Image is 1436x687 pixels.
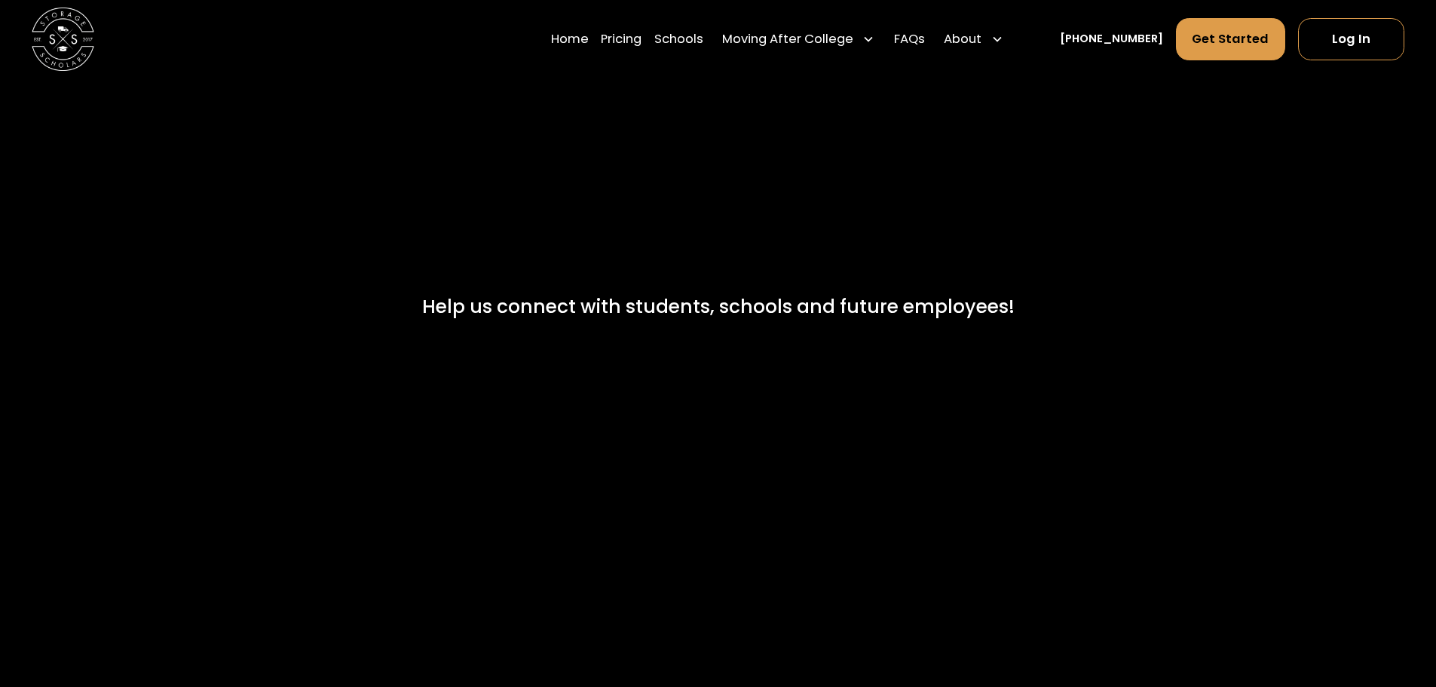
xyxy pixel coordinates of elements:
div: About [938,17,1010,61]
div: Moving After College [722,30,853,49]
a: Home [551,17,589,61]
a: FAQs [894,17,925,61]
a: Pricing [601,17,641,61]
div: Moving After College [716,17,882,61]
img: Storage Scholars main logo [32,8,94,70]
a: Get Started [1176,18,1286,60]
a: Log In [1298,18,1404,60]
a: Schools [654,17,703,61]
a: [PHONE_NUMBER] [1060,31,1163,48]
div: Help us connect with students, schools and future employees! [422,293,1015,320]
div: About [944,30,981,49]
